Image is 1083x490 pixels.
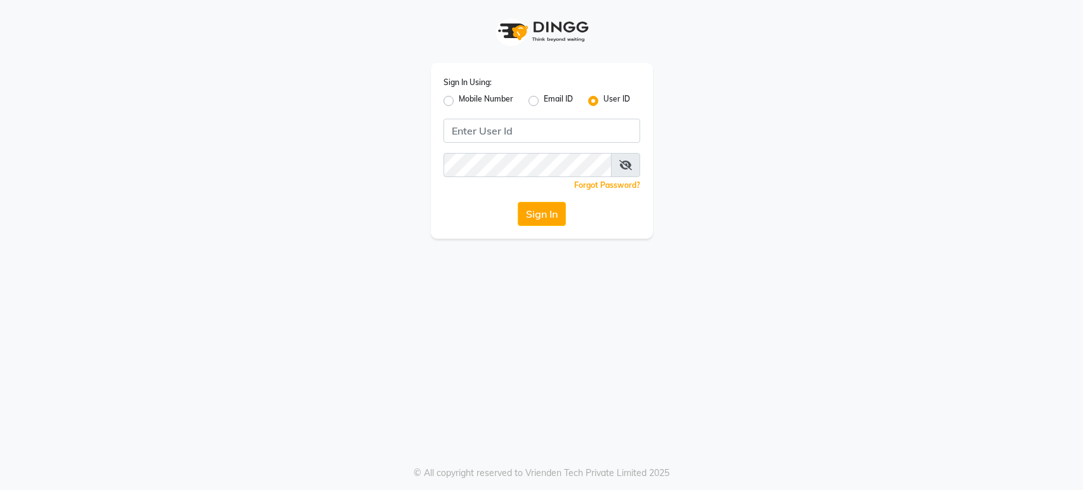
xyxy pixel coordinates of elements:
label: User ID [603,93,630,109]
button: Sign In [518,202,566,226]
label: Email ID [544,93,573,109]
input: Username [443,153,612,177]
input: Username [443,119,640,143]
a: Forgot Password? [574,180,640,190]
label: Mobile Number [459,93,513,109]
img: logo1.svg [491,13,593,50]
label: Sign In Using: [443,77,492,88]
